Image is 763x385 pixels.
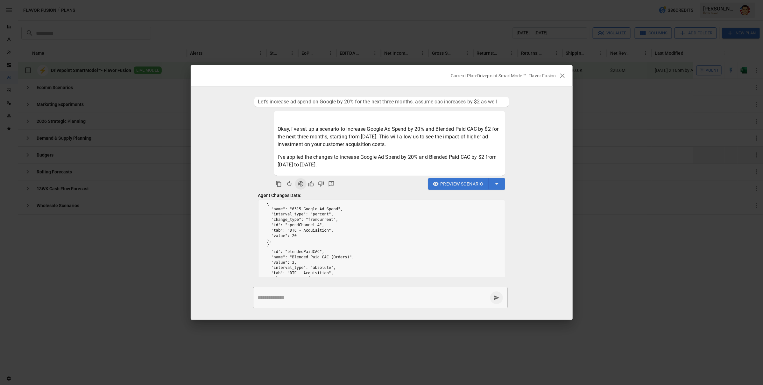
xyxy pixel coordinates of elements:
[428,178,489,190] button: Preview Scenario
[278,125,501,148] p: Okay, I've set up a scenario to increase Google Ad Spend by 20% and Blended Paid CAC by $2 for th...
[258,192,505,296] pre: [ { "name": "6315 Google Ad Spend", "interval_type": "percent", "change_type": "fromCurrent", "id...
[258,192,505,199] p: Agent Changes Data:
[274,179,284,189] button: Copy to clipboard
[295,178,307,190] button: Agent Changes Data
[284,178,295,190] button: Regenerate Response
[258,98,505,106] span: Let's increase ad spend on Google by 20% for the next three months. assume cac increases by $2 as...
[307,179,316,189] button: Good Response
[316,179,326,189] button: Bad Response
[451,73,556,79] p: Current Plan: Drivepoint SmartModel™- Flavor Fusion
[326,178,337,190] button: Detailed Feedback
[440,180,483,188] span: Preview Scenario
[278,153,501,169] p: I've applied the changes to increase Google Ad Spend by 20% and Blended Paid CAC by $2 from [DATE...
